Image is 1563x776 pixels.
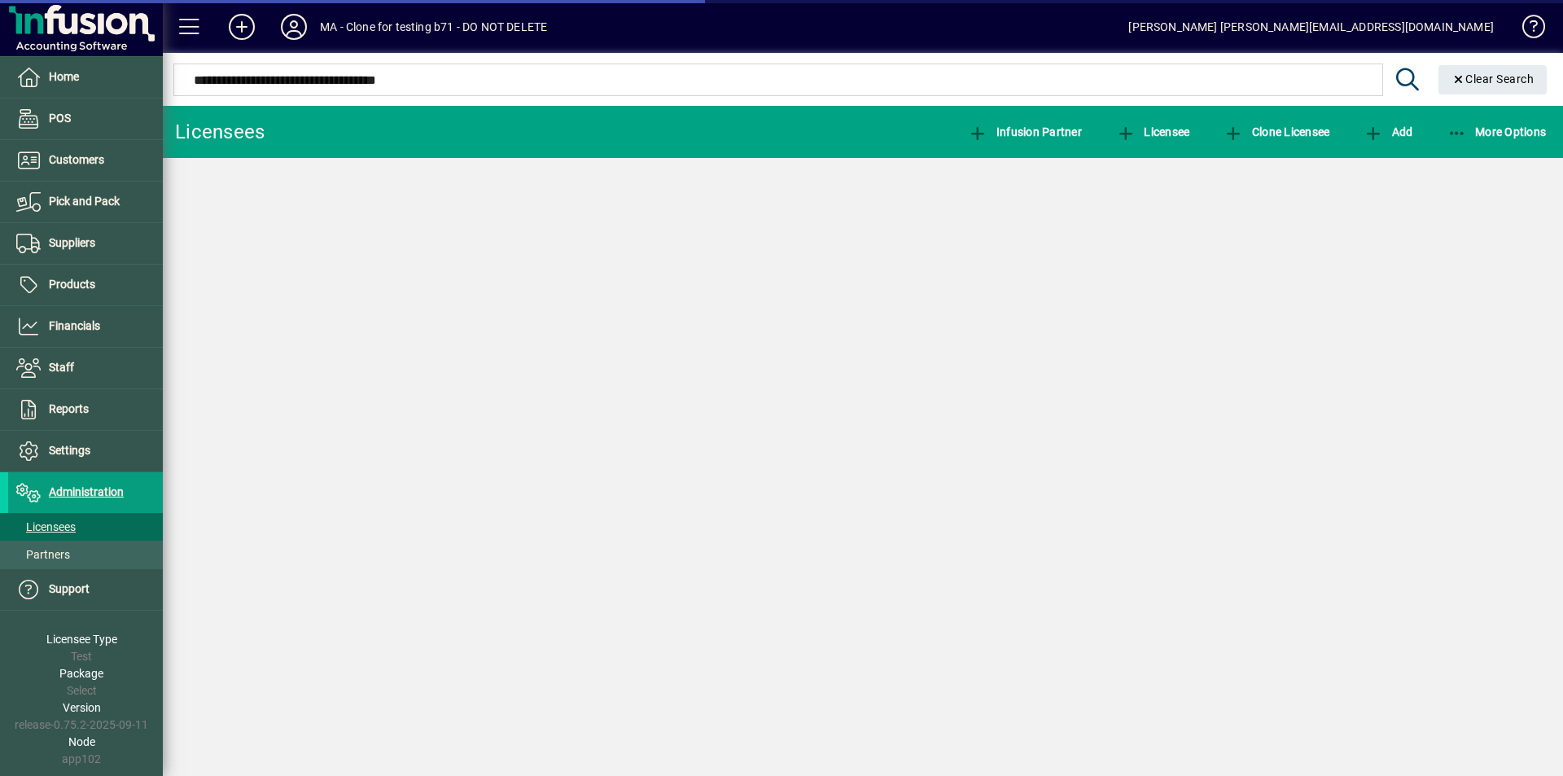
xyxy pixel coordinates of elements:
[1359,117,1416,147] button: Add
[216,12,268,42] button: Add
[16,548,70,561] span: Partners
[49,153,104,166] span: Customers
[8,265,163,305] a: Products
[68,735,95,748] span: Node
[8,99,163,139] a: POS
[175,119,265,145] div: Licensees
[268,12,320,42] button: Profile
[968,125,1082,138] span: Infusion Partner
[8,389,163,430] a: Reports
[49,236,95,249] span: Suppliers
[1364,125,1412,138] span: Add
[49,195,120,208] span: Pick and Pack
[49,319,100,332] span: Financials
[1224,125,1329,138] span: Clone Licensee
[1438,65,1548,94] button: Clear
[8,223,163,264] a: Suppliers
[59,667,103,680] span: Package
[1447,125,1547,138] span: More Options
[16,520,76,533] span: Licensees
[1219,117,1333,147] button: Clone Licensee
[964,117,1086,147] button: Infusion Partner
[63,701,101,714] span: Version
[1510,3,1543,56] a: Knowledge Base
[1112,117,1194,147] button: Licensee
[49,112,71,125] span: POS
[49,70,79,83] span: Home
[49,444,90,457] span: Settings
[49,278,95,291] span: Products
[1443,117,1551,147] button: More Options
[8,348,163,388] a: Staff
[8,182,163,222] a: Pick and Pack
[1451,72,1535,85] span: Clear Search
[1116,125,1190,138] span: Licensee
[8,140,163,181] a: Customers
[49,485,124,498] span: Administration
[49,402,89,415] span: Reports
[49,361,74,374] span: Staff
[8,541,163,568] a: Partners
[8,569,163,610] a: Support
[8,431,163,471] a: Settings
[46,633,117,646] span: Licensee Type
[8,513,163,541] a: Licensees
[8,57,163,98] a: Home
[49,582,90,595] span: Support
[320,14,547,40] div: MA - Clone for testing b71 - DO NOT DELETE
[1128,14,1494,40] div: [PERSON_NAME] [PERSON_NAME][EMAIL_ADDRESS][DOMAIN_NAME]
[8,306,163,347] a: Financials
